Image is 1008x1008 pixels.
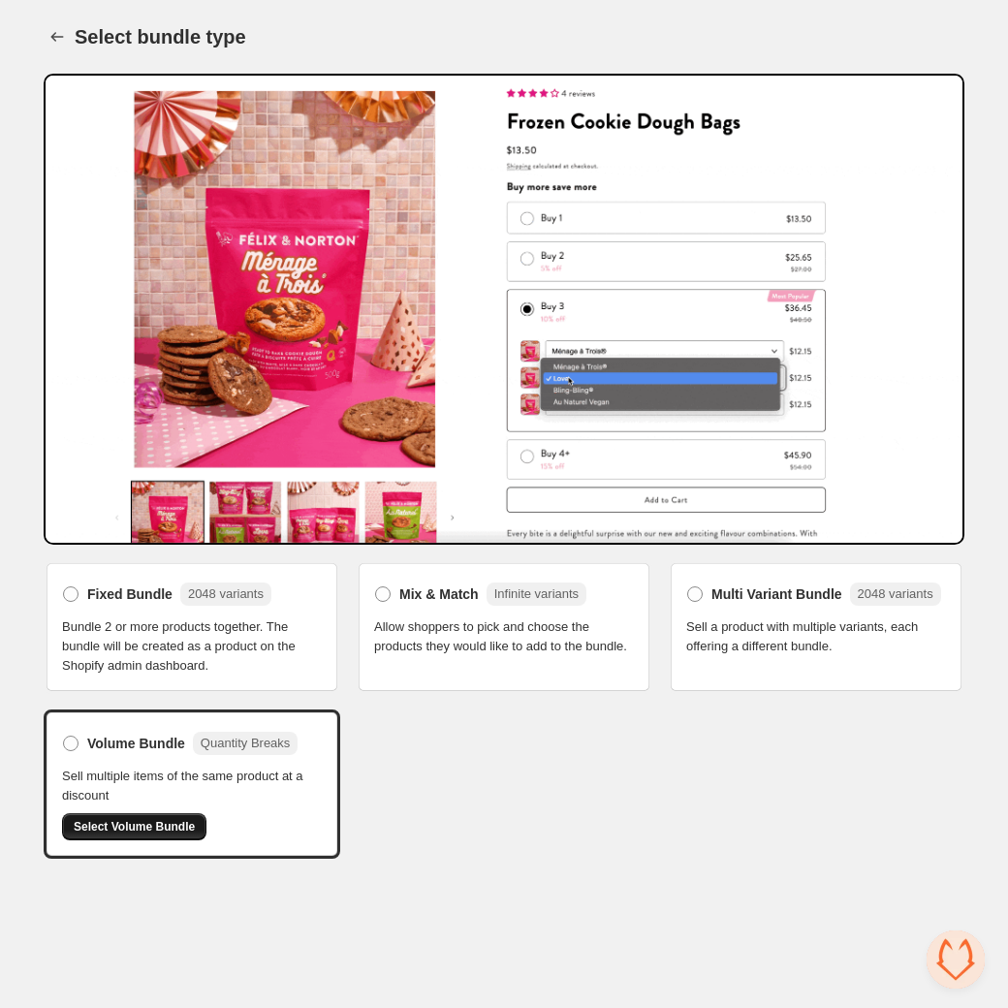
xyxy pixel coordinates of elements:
span: Volume Bundle [87,734,185,753]
span: 2048 variants [858,586,933,601]
span: Mix & Match [399,584,479,604]
span: Fixed Bundle [87,584,173,604]
span: Infinite variants [494,586,579,601]
h1: Select bundle type [75,25,246,48]
span: Allow shoppers to pick and choose the products they would like to add to the bundle. [374,617,634,656]
span: Bundle 2 or more products together. The bundle will be created as a product on the Shopify admin ... [62,617,322,676]
img: Bundle Preview [44,74,964,545]
span: Select Volume Bundle [74,819,195,835]
span: Quantity Breaks [201,736,291,750]
span: 2048 variants [188,586,264,601]
div: Ouvrir le chat [927,930,985,989]
span: Sell multiple items of the same product at a discount [62,767,322,805]
button: Back [44,23,71,50]
span: Sell a product with multiple variants, each offering a different bundle. [686,617,946,656]
span: Multi Variant Bundle [711,584,842,604]
button: Select Volume Bundle [62,813,206,840]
